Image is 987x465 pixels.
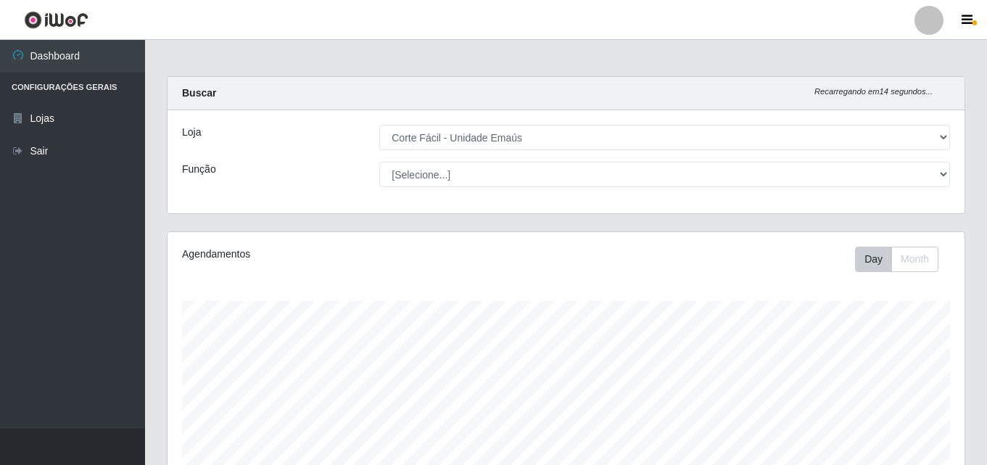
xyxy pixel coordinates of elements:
[855,247,892,272] button: Day
[182,87,216,99] strong: Buscar
[24,11,88,29] img: CoreUI Logo
[182,162,216,177] label: Função
[891,247,938,272] button: Month
[182,125,201,140] label: Loja
[182,247,490,262] div: Agendamentos
[814,87,933,96] i: Recarregando em 14 segundos...
[855,247,938,272] div: First group
[855,247,950,272] div: Toolbar with button groups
